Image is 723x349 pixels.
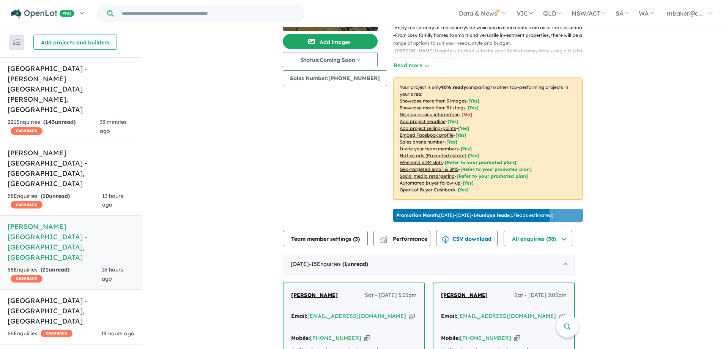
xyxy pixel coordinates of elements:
img: download icon [442,236,449,243]
span: - 15 Enquir ies [309,261,368,267]
strong: ( unread) [43,118,76,125]
strong: ( unread) [41,266,69,273]
span: [ Yes ] [468,98,479,104]
u: Invite your team members [400,146,459,152]
strong: Mobile: [291,335,310,341]
h5: [PERSON_NAME][GEOGRAPHIC_DATA] - [GEOGRAPHIC_DATA] , [GEOGRAPHIC_DATA] [8,148,134,189]
u: OpenLot Buyer Cashback [400,187,456,193]
u: Add project selling-points [400,125,456,131]
button: Copy [364,334,370,342]
span: 10 [43,193,49,199]
a: [PHONE_NUMBER] [460,335,511,341]
img: Openlot PRO Logo White [11,9,74,19]
button: Performance [373,231,430,246]
u: Native ads (Promoted estate) [400,153,466,158]
span: [ No ] [462,112,472,117]
img: bar-chart.svg [380,238,387,243]
strong: Email: [291,313,307,319]
strong: Email: [441,313,457,319]
button: Status:Coming Soon [283,52,378,67]
span: Sat - [DATE] 5:35pm [365,291,417,300]
p: Your project is only comparing to other top-performing projects in your area: - - - - - - - - - -... [393,77,583,200]
span: [ Yes ] [458,125,469,131]
span: 13 hours ago [102,193,123,208]
button: All enquiries (58) [504,231,572,246]
u: Add project headline [400,118,446,124]
span: 143 [45,118,55,125]
span: [Refer to your promoted plan] [457,173,528,179]
u: Embed Facebook profile [400,132,454,138]
span: 19 hours ago [101,330,134,337]
button: Add images [283,34,378,49]
button: Add projects and builders [33,35,117,50]
div: 58 Enquir ies [8,265,102,284]
img: line-chart.svg [380,236,387,240]
a: [EMAIL_ADDRESS][DOMAIN_NAME] [307,313,406,319]
u: Automated buyer follow-up [400,180,461,186]
a: [EMAIL_ADDRESS][DOMAIN_NAME] [457,313,556,319]
span: 3 [355,235,358,242]
span: mbaker@c... [667,9,703,17]
b: 14 unique leads [473,212,509,218]
u: Weekend eDM slots [400,159,443,165]
button: Sales Number:[PHONE_NUMBER] [283,70,387,86]
div: [DATE] [283,254,575,275]
h5: [PERSON_NAME][GEOGRAPHIC_DATA] - [GEOGRAPHIC_DATA] , [GEOGRAPHIC_DATA] [8,221,134,262]
div: 66 Enquir ies [8,329,72,338]
u: Sales phone number [400,139,444,145]
button: Copy [514,334,520,342]
span: [ Yes ] [455,132,466,138]
p: - [PERSON_NAME] Heights is backed with the security that comes from using a trusted [DEMOGRAPHIC_... [393,47,589,78]
span: [ Yes ] [446,139,457,145]
span: 1 [344,261,347,267]
strong: ( unread) [41,193,70,199]
span: [PERSON_NAME] [441,292,488,298]
span: [Yes] [463,180,474,186]
u: Social media retargeting [400,173,455,179]
span: Performance [381,235,427,242]
span: CASHBACK [11,201,43,208]
button: Read more [393,61,429,70]
p: - From cosy family homes to smart and versatile investment properties, there will be a range of o... [393,32,589,47]
span: [PERSON_NAME] [291,292,338,298]
u: Geo-targeted email & SMS [400,166,458,172]
b: 90 % ready [441,84,466,90]
span: [Yes] [458,187,469,193]
span: Sat - [DATE] 3:05pm [514,291,567,300]
span: 21 [43,266,49,273]
strong: Mobile: [441,335,460,341]
strong: ( unread) [342,261,368,267]
button: Team member settings (3) [283,231,368,246]
span: [ Yes ] [461,146,472,152]
span: CASHBACK [11,275,43,283]
span: CASHBACK [41,330,72,337]
span: [Yes] [468,153,479,158]
a: [PHONE_NUMBER] [310,335,361,341]
a: [PERSON_NAME] [291,291,338,300]
input: Try estate name, suburb, builder or developer [115,5,302,22]
h5: [GEOGRAPHIC_DATA] - [PERSON_NAME][GEOGRAPHIC_DATA][PERSON_NAME] , [GEOGRAPHIC_DATA] [8,63,134,115]
span: [Refer to your promoted plan] [460,166,532,172]
u: Showcase more than 3 images [400,98,466,104]
span: 33 minutes ago [100,118,127,134]
a: [PERSON_NAME] [441,291,488,300]
span: [ Yes ] [468,105,479,111]
p: - Enjoy the serenity of the countryside while you live moments from all of life’s essentials. [393,24,589,32]
span: 16 hours ago [102,266,123,282]
span: [Refer to your promoted plan] [445,159,516,165]
div: 221 Enquir ies [8,118,100,136]
img: sort.svg [13,39,20,45]
b: Promotion Month: [396,212,439,218]
span: CASHBACK [11,127,43,135]
button: Copy [559,312,565,320]
p: [DATE] - [DATE] - ( 17 leads estimated) [396,212,553,219]
div: 58 Enquir ies [8,192,102,210]
u: Showcase more than 3 listings [400,105,466,111]
button: CSV download [436,231,498,246]
button: Copy [409,312,415,320]
h5: [GEOGRAPHIC_DATA] - [GEOGRAPHIC_DATA] , [GEOGRAPHIC_DATA] [8,295,134,326]
u: Display pricing information [400,112,460,117]
span: [ Yes ] [447,118,458,124]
